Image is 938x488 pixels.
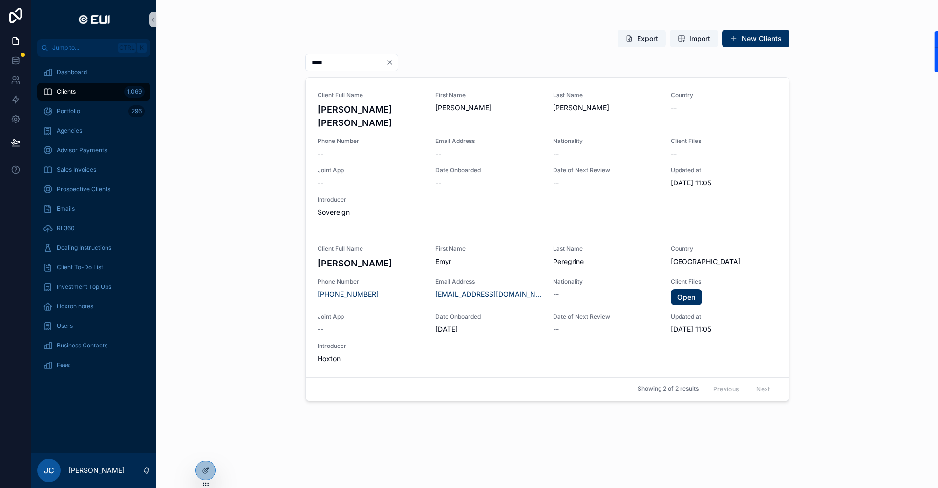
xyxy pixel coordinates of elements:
a: Portfolio296 [37,102,150,120]
span: Joint App [318,313,424,321]
a: Business Contacts [37,337,150,354]
span: Country [671,91,777,99]
span: -- [671,149,677,159]
span: -- [553,325,559,334]
a: Hoxton notes [37,298,150,315]
span: Introducer [318,342,424,350]
span: Nationality [553,278,659,285]
span: [GEOGRAPHIC_DATA] [671,257,777,266]
span: -- [318,149,323,159]
a: Client To-Do List [37,259,150,276]
span: Clients [57,88,76,96]
button: New Clients [722,30,789,47]
span: First Name [435,245,541,253]
a: Client Full Name[PERSON_NAME]First NameEmyrLast NamePeregrineCountry[GEOGRAPHIC_DATA]Phone Number... [306,231,789,377]
span: -- [553,149,559,159]
a: Dashboard [37,63,150,81]
a: Users [37,317,150,335]
a: Open [671,289,702,305]
span: Nationality [553,137,659,145]
span: Phone Number [318,137,424,145]
h4: [PERSON_NAME] [318,257,424,270]
span: Sovereign [318,207,424,217]
span: Updated at [671,166,777,174]
span: Business Contacts [57,342,107,349]
a: Emails [37,200,150,218]
span: Hoxton [318,354,424,364]
span: [DATE] 11:05 [671,178,777,188]
span: Email Address [435,278,541,285]
a: Investment Top Ups [37,278,150,296]
span: -- [318,325,323,334]
span: [PERSON_NAME] [435,103,541,113]
div: scrollable content [31,57,156,386]
span: Sales Invoices [57,166,96,174]
a: Agencies [37,122,150,140]
span: Client Full Name [318,245,424,253]
a: Advisor Payments [37,142,150,159]
span: Jump to... [52,44,114,52]
span: Email Address [435,137,541,145]
span: JC [44,465,54,476]
button: Jump to...CtrlK [37,39,150,57]
span: -- [318,178,323,188]
span: Date of Next Review [553,313,659,321]
span: -- [553,289,559,299]
a: Prospective Clients [37,181,150,198]
span: Prospective Clients [57,185,110,193]
span: Introducer [318,196,424,203]
span: Client Files [671,137,777,145]
a: Dealing Instructions [37,239,150,257]
span: Peregrine [553,257,659,266]
div: 296 [128,105,145,117]
span: RL360 [57,224,75,232]
span: Date Onboarded [435,166,541,174]
img: App logo [75,12,113,27]
span: [DATE] [435,325,541,334]
span: Updated at [671,313,777,321]
span: Advisor Payments [57,146,107,154]
span: [PERSON_NAME] [553,103,659,113]
button: Import [670,30,718,47]
span: -- [671,103,677,113]
span: -- [435,149,441,159]
span: Client To-Do List [57,264,103,271]
div: 1,069 [124,86,145,98]
button: Export [618,30,666,47]
span: Last Name [553,245,659,253]
span: Users [57,322,73,330]
span: Dealing Instructions [57,244,111,252]
span: -- [435,178,441,188]
span: Last Name [553,91,659,99]
span: Agencies [57,127,82,135]
a: Sales Invoices [37,161,150,179]
span: Investment Top Ups [57,283,111,291]
span: Dashboard [57,68,87,76]
span: K [138,44,146,52]
span: Client Full Name [318,91,424,99]
a: [EMAIL_ADDRESS][DOMAIN_NAME] [435,289,541,299]
span: Emyr [435,257,541,266]
h4: [PERSON_NAME] [PERSON_NAME] [318,103,424,129]
span: Client Files [671,278,777,285]
span: Joint App [318,166,424,174]
a: Clients1,069 [37,83,150,101]
span: Showing 2 of 2 results [638,385,699,393]
span: Date Onboarded [435,313,541,321]
span: Date of Next Review [553,166,659,174]
span: [DATE] 11:05 [671,325,777,334]
span: First Name [435,91,541,99]
a: Fees [37,356,150,374]
button: Clear [386,59,398,66]
a: RL360 [37,220,150,237]
span: Portfolio [57,107,80,115]
span: Import [689,34,710,43]
a: Client Full Name[PERSON_NAME] [PERSON_NAME]First Name[PERSON_NAME]Last Name[PERSON_NAME]Country--... [306,78,789,231]
span: Emails [57,205,75,213]
span: Hoxton notes [57,303,93,310]
span: Fees [57,361,70,369]
span: Phone Number [318,278,424,285]
p: [PERSON_NAME] [68,466,125,475]
span: Country [671,245,777,253]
